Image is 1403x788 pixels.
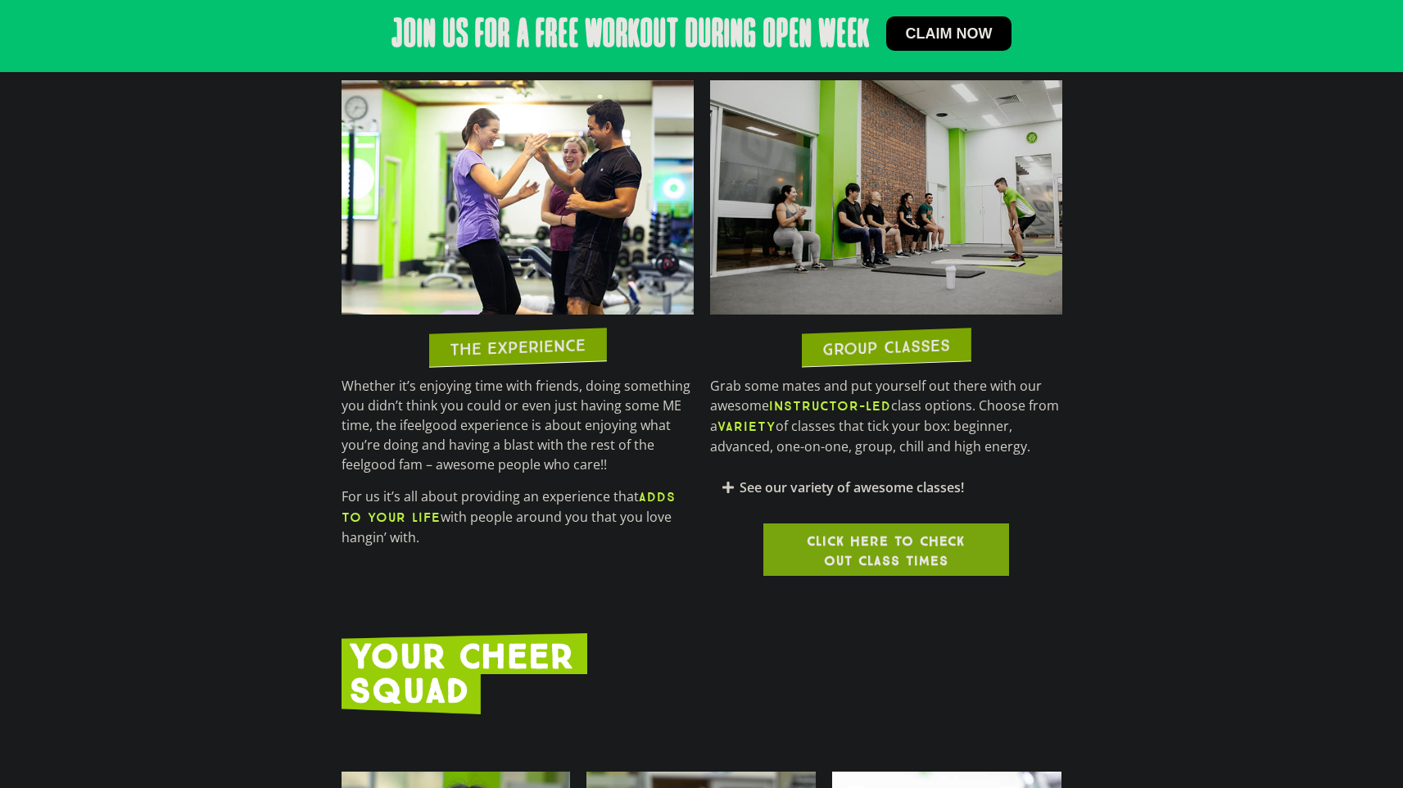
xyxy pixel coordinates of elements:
[717,419,776,434] b: VARIETY
[710,376,1062,456] p: Grab some mates and put yourself out there with our awesome class options. Choose from a of class...
[769,398,891,414] b: INSTRUCTOR-LED
[342,376,694,474] p: Whether it’s enjoying time with friends, doing something you didn’t think you could or even just ...
[803,532,970,571] span: Click here to check out class times
[822,337,950,358] h2: GROUP CLASSES
[391,16,870,56] h2: Join us for a free workout during open week
[906,26,993,41] span: Claim now
[763,523,1009,576] a: Click here to check out class times
[710,469,1062,507] div: See our variety of awesome classes!
[450,337,586,358] h2: THE EXPERIENCE
[740,478,964,496] a: See our variety of awesome classes!
[342,487,694,547] p: For us it’s all about providing an experience that with people around you that you love hangin’ w...
[886,16,1012,51] a: Claim now
[342,489,676,525] b: ADDS TO YOUR LIFE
